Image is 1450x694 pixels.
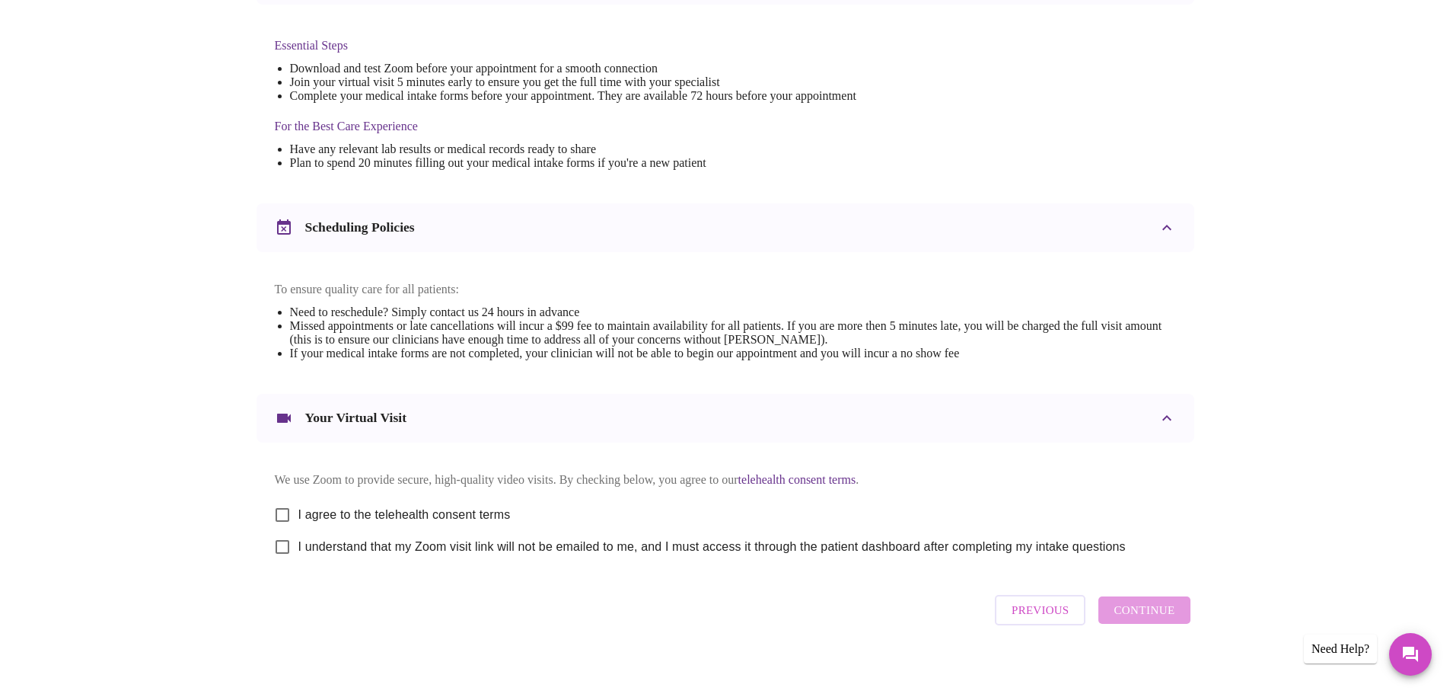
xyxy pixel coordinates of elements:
[290,89,856,103] li: Complete your medical intake forms before your appointment. They are available 72 hours before yo...
[298,538,1126,556] span: I understand that my Zoom visit link will not be emailed to me, and I must access it through the ...
[1304,635,1377,664] div: Need Help?
[290,142,856,156] li: Have any relevant lab results or medical records ready to share
[275,473,1176,487] p: We use Zoom to provide secure, high-quality video visits. By checking below, you agree to our .
[305,410,407,426] h3: Your Virtual Visit
[275,39,856,53] h4: Essential Steps
[290,75,856,89] li: Join your virtual visit 5 minutes early to ensure you get the full time with your specialist
[290,305,1176,319] li: Need to reschedule? Simply contact us 24 hours in advance
[290,319,1176,347] li: Missed appointments or late cancellations will incur a $99 fee to maintain availability for all p...
[275,283,1176,296] p: To ensure quality care for all patients:
[275,120,856,133] h4: For the Best Care Experience
[738,473,856,486] a: telehealth consent terms
[1389,633,1432,676] button: Messages
[1012,600,1069,620] span: Previous
[995,595,1085,625] button: Previous
[290,62,856,75] li: Download and test Zoom before your appointment for a smooth connection
[298,506,511,524] span: I agree to the telehealth consent terms
[305,219,415,235] h3: Scheduling Policies
[257,394,1194,443] div: Your Virtual Visit
[290,156,856,170] li: Plan to spend 20 minutes filling out your medical intake forms if you're a new patient
[290,347,1176,360] li: If your medical intake forms are not completed, your clinician will not be able to begin our appo...
[257,203,1194,252] div: Scheduling Policies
